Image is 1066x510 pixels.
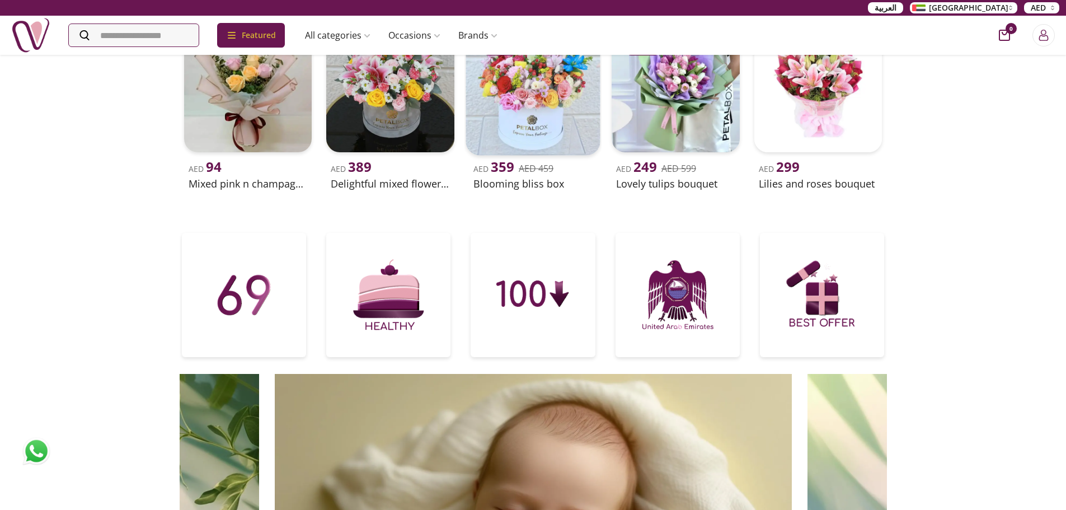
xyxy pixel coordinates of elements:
[910,2,1017,13] button: [GEOGRAPHIC_DATA]
[760,233,884,359] a: Card Thumbnail
[929,2,1008,13] span: [GEOGRAPHIC_DATA]
[750,20,887,194] a: uae-gifts-Lilies and Roses BouquetAED 299Lilies and roses bouquet
[449,24,506,46] a: Brands
[491,157,514,176] span: 359
[473,176,593,191] h2: Blooming bliss box
[759,163,800,174] span: AED
[206,157,222,176] span: 94
[466,21,600,155] img: uae-gifts-Blooming Bliss Box
[322,20,459,194] a: uae-gifts-Delightful Mixed Flowers BoxAED 389Delightful mixed flowers box
[217,23,285,48] div: Featured
[296,24,379,46] a: All categories
[180,20,317,194] a: uae-gifts-Mixed pink n champagne roses in a hand bouquetAED 94Mixed pink n champagne roses in a h...
[331,176,450,191] h2: Delightful mixed flowers box
[616,233,740,359] a: Card Thumbnail
[326,233,450,359] a: Card Thumbnail
[1006,23,1017,34] span: 0
[633,157,657,176] span: 249
[22,437,50,465] img: whatsapp
[189,176,308,191] h2: Mixed pink n champagne roses in a hand bouquet
[464,20,602,194] a: uae-gifts-Blooming Bliss Box22% offAED 359AED 459Blooming bliss box
[616,163,657,174] span: AED
[11,16,50,55] img: Nigwa-uae-gifts
[607,20,744,194] a: uae-gifts-Lovely Tulips Bouquet58% offAED 249AED 599Lovely tulips bouquet
[348,157,372,176] span: 389
[184,24,312,152] img: uae-gifts-Mixed pink n champagne roses in a hand bouquet
[1032,24,1055,46] button: Login
[69,24,199,46] input: Search
[331,163,372,174] span: AED
[519,162,553,175] del: AED 459
[999,30,1010,41] button: cart-button
[471,233,595,359] a: Card Thumbnail
[776,157,800,176] span: 299
[182,233,306,359] a: Card Thumbnail
[379,24,449,46] a: Occasions
[612,24,740,152] img: uae-gifts-Lovely Tulips Bouquet
[189,163,222,174] span: AED
[473,163,514,174] span: AED
[754,24,882,152] img: uae-gifts-Lilies and Roses Bouquet
[912,4,926,11] img: Arabic_dztd3n.png
[759,176,878,191] h2: Lilies and roses bouquet
[616,176,735,191] h2: Lovely tulips bouquet
[1031,2,1046,13] span: AED
[661,162,696,175] del: AED 599
[875,2,896,13] span: العربية
[326,24,454,152] img: uae-gifts-Delightful Mixed Flowers Box
[1024,2,1059,13] button: AED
